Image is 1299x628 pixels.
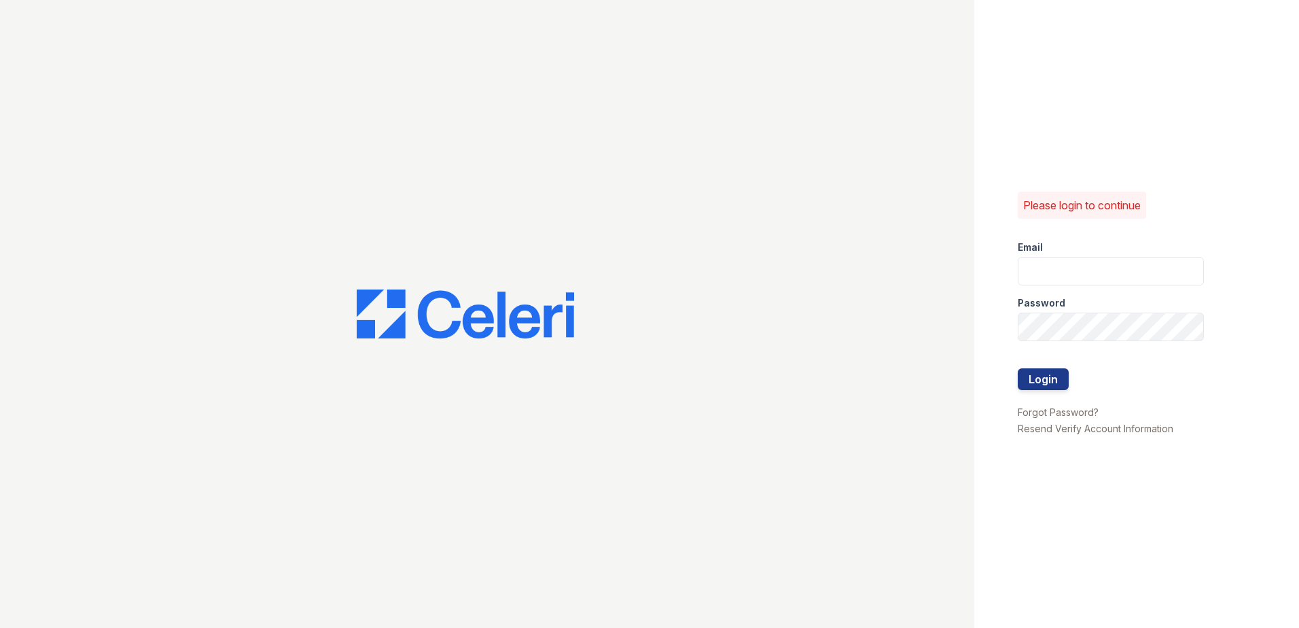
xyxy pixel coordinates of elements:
p: Please login to continue [1023,197,1141,213]
a: Resend Verify Account Information [1018,423,1173,434]
a: Forgot Password? [1018,406,1099,418]
label: Email [1018,241,1043,254]
label: Password [1018,296,1065,310]
img: CE_Logo_Blue-a8612792a0a2168367f1c8372b55b34899dd931a85d93a1a3d3e32e68fde9ad4.png [357,290,574,338]
button: Login [1018,368,1069,390]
